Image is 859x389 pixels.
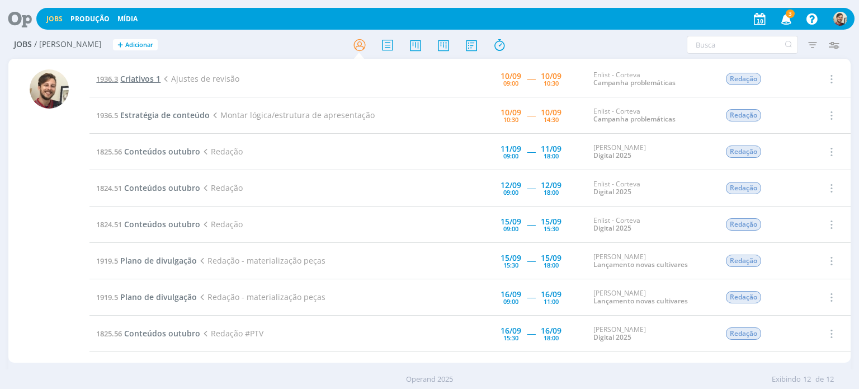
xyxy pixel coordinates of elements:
[593,326,709,342] div: [PERSON_NAME]
[67,15,113,24] button: Produção
[197,255,325,266] span: Redação - materialização peças
[96,147,122,157] span: 1825.56
[726,109,761,121] span: Redação
[593,78,676,87] a: Campanha problemáticas
[30,69,69,109] img: G
[501,72,521,80] div: 10/09
[96,292,118,302] span: 1919.5
[200,328,263,339] span: Redação #PTV
[117,39,123,51] span: +
[544,80,559,86] div: 10:30
[96,182,200,193] a: 1824.51Conteúdos outubro
[593,144,709,160] div: [PERSON_NAME]
[501,145,521,153] div: 11/09
[826,374,834,385] span: 12
[541,290,561,298] div: 16/09
[593,187,631,196] a: Digital 2025
[833,12,847,26] img: G
[544,116,559,123] div: 14:30
[593,217,709,233] div: Enlist - Corteva
[544,262,559,268] div: 18:00
[593,296,688,306] a: Lançamento novas cultivares
[593,180,709,196] div: Enlist - Corteva
[593,71,709,87] div: Enlist - Corteva
[124,182,200,193] span: Conteúdos outubro
[503,153,518,159] div: 09:00
[833,9,848,29] button: G
[43,15,66,24] button: Jobs
[501,327,521,335] div: 16/09
[593,114,676,124] a: Campanha problemáticas
[541,218,561,226] div: 15/09
[527,219,535,229] span: -----
[726,218,761,231] span: Redação
[527,110,535,120] span: -----
[120,73,161,84] span: Criativos 1
[96,292,197,302] a: 1919.5Plano de divulgação
[124,328,200,339] span: Conteúdos outubro
[96,73,161,84] a: 1936.3Criativos 1
[503,335,518,341] div: 15:30
[501,290,521,298] div: 16/09
[786,10,795,18] span: 3
[96,219,122,229] span: 1824.51
[544,189,559,195] div: 18:00
[70,14,110,24] a: Produção
[774,9,797,29] button: 3
[161,73,239,84] span: Ajustes de revisão
[120,110,210,120] span: Estratégia de conteúdo
[541,181,561,189] div: 12/09
[726,327,761,340] span: Redação
[124,219,200,229] span: Conteúdos outubro
[772,374,801,385] span: Exibindo
[527,73,535,84] span: -----
[96,110,210,120] a: 1936.5Estratégia de conteúdo
[114,15,141,24] button: Mídia
[503,116,518,123] div: 10:30
[593,332,631,342] a: Digital 2025
[96,183,122,193] span: 1824.51
[197,292,325,302] span: Redação - materialização peças
[593,289,709,306] div: [PERSON_NAME]
[541,145,561,153] div: 11/09
[726,73,761,85] span: Redação
[210,110,374,120] span: Montar lógica/estrutura de apresentação
[501,254,521,262] div: 15/09
[503,189,518,195] div: 09:00
[815,374,824,385] span: de
[120,292,197,302] span: Plano de divulgação
[544,335,559,341] div: 18:00
[726,146,761,158] span: Redação
[687,36,798,54] input: Busca
[593,253,709,269] div: [PERSON_NAME]
[96,329,122,339] span: 1825.56
[96,328,200,339] a: 1825.56Conteúdos outubro
[96,256,118,266] span: 1919.5
[200,219,242,229] span: Redação
[541,72,561,80] div: 10/09
[200,146,242,157] span: Redação
[593,223,631,233] a: Digital 2025
[527,328,535,339] span: -----
[117,14,138,24] a: Mídia
[120,255,197,266] span: Plano de divulgação
[96,219,200,229] a: 1824.51Conteúdos outubro
[544,153,559,159] div: 18:00
[14,40,32,49] span: Jobs
[726,182,761,194] span: Redação
[503,80,518,86] div: 09:00
[124,146,200,157] span: Conteúdos outubro
[96,74,118,84] span: 1936.3
[541,327,561,335] div: 16/09
[593,260,688,269] a: Lançamento novas cultivares
[46,14,63,24] a: Jobs
[200,182,242,193] span: Redação
[503,298,518,304] div: 09:00
[501,109,521,116] div: 10/09
[96,146,200,157] a: 1825.56Conteúdos outubro
[541,254,561,262] div: 15/09
[527,292,535,302] span: -----
[593,107,709,124] div: Enlist - Corteva
[125,41,153,49] span: Adicionar
[527,146,535,157] span: -----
